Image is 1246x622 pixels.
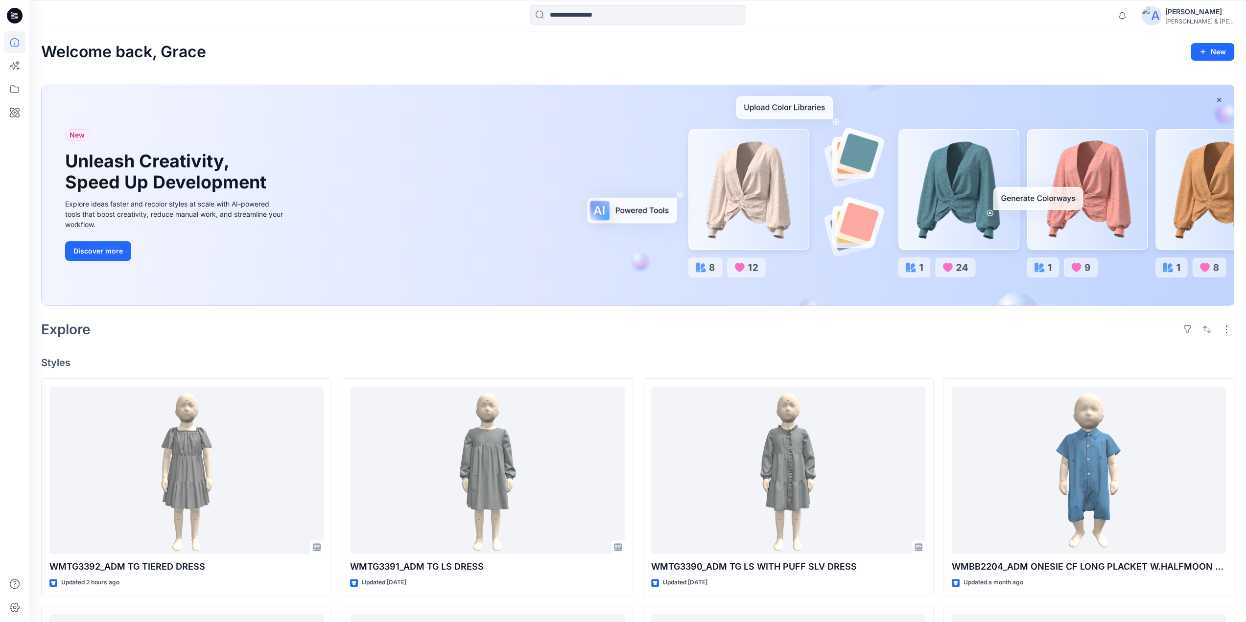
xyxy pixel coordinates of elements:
button: Discover more [65,241,131,261]
h4: Styles [41,357,1234,369]
h2: Explore [41,322,91,337]
a: WMTG3391_ADM TG LS DRESS [350,387,624,554]
p: WMTG3391_ADM TG LS DRESS [350,560,624,574]
div: Explore ideas faster and recolor styles at scale with AI-powered tools that boost creativity, red... [65,199,285,230]
img: avatar [1142,6,1161,25]
h1: Unleash Creativity, Speed Up Development [65,151,271,193]
div: [PERSON_NAME] [1165,6,1234,18]
p: Updated a month ago [964,577,1023,588]
a: WMTG3390_ADM TG LS WITH PUFF SLV DRESS [651,387,925,554]
button: New [1191,43,1234,61]
span: New [70,129,85,141]
p: Updated [DATE] [663,577,707,588]
a: WMBB2204_ADM ONESIE CF LONG PLACKET W.HALFMOON colorways update 8.1 [952,387,1226,554]
p: Updated [DATE] [362,577,406,588]
p: WMBB2204_ADM ONESIE CF LONG PLACKET W.HALFMOON colorways update 8.1 [952,560,1226,574]
p: WMTG3390_ADM TG LS WITH PUFF SLV DRESS [651,560,925,574]
p: WMTG3392_ADM TG TIERED DRESS [49,560,324,574]
h2: Welcome back, Grace [41,43,206,61]
a: WMTG3392_ADM TG TIERED DRESS [49,387,324,554]
a: Discover more [65,241,285,261]
p: Updated 2 hours ago [61,577,119,588]
div: [PERSON_NAME] & [PERSON_NAME] [1165,18,1234,25]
